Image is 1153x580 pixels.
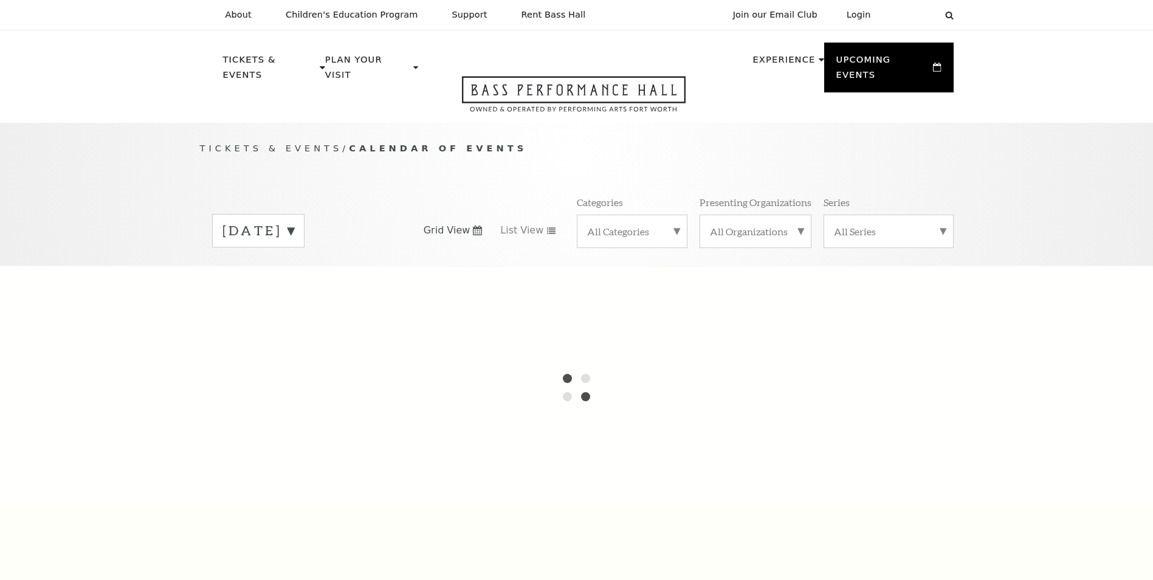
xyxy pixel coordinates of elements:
[452,10,487,20] p: Support
[710,225,801,238] label: All Organizations
[836,52,931,89] p: Upcoming Events
[325,52,410,89] p: Plan Your Visit
[424,224,470,237] span: Grid View
[521,10,586,20] p: Rent Bass Hall
[700,196,811,209] p: Presenting Organizations
[349,143,527,153] span: Calendar of Events
[286,10,418,20] p: Children's Education Program
[577,196,623,209] p: Categories
[824,196,850,209] p: Series
[225,10,252,20] p: About
[500,224,543,237] span: List View
[200,143,343,153] span: Tickets & Events
[222,221,294,240] label: [DATE]
[752,52,815,74] p: Experience
[834,225,943,238] label: All Series
[890,9,934,21] select: Select:
[223,52,317,89] p: Tickets & Events
[200,141,954,156] p: /
[587,225,677,238] label: All Categories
